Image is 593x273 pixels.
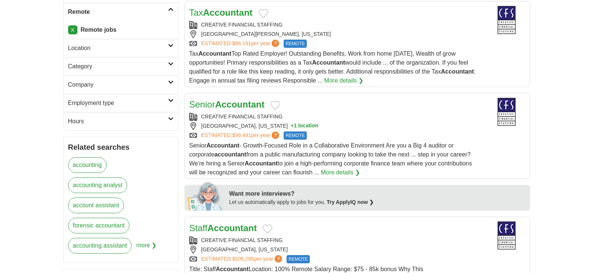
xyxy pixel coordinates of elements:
[245,160,278,167] strong: Accountant
[68,80,168,89] h2: Company
[201,114,283,120] a: CREATIVE FINANCIAL STAFFING
[198,50,231,57] strong: Accountant
[201,40,281,48] a: ESTIMATED:$88,191per year?
[68,99,168,108] h2: Employment type
[68,198,124,213] a: account assistant
[214,151,246,158] strong: accountant
[68,25,77,34] a: X
[321,168,360,177] a: More details ❯
[68,142,174,153] h2: Related searches
[287,255,309,263] span: REMOTE
[229,189,526,198] div: Want more interviews?
[488,221,525,249] img: Creative Financial Staffing logo
[270,101,280,110] button: Add to favorite jobs
[215,99,265,109] strong: Accountant
[64,94,178,112] a: Employment type
[291,122,294,130] span: +
[64,112,178,130] a: Hours
[207,142,239,149] strong: Accountant
[232,40,251,46] span: $88,191
[272,131,279,139] span: ?
[312,59,345,66] strong: Accountant
[189,122,482,130] div: [GEOGRAPHIC_DATA], [US_STATE]
[68,238,132,254] a: accounting assistant
[64,3,178,21] a: Remote
[189,7,253,18] a: TaxAccountant
[68,117,168,126] h2: Hours
[68,218,130,233] a: forensic accountant
[441,68,474,75] strong: Accountant
[488,98,525,126] img: Creative Financial Staffing logo
[284,131,306,140] span: REMOTE
[68,62,168,71] h2: Category
[327,199,374,205] a: Try ApplyIQ now ❯
[201,255,284,263] a: ESTIMATED:$106,295per year?
[189,223,257,233] a: StaffAccountant
[201,237,283,243] a: CREATIVE FINANCIAL STAFFING
[284,40,306,48] span: REMOTE
[232,132,251,138] span: $99,491
[201,131,281,140] a: ESTIMATED:$99,491per year?
[232,256,254,262] span: $106,295
[272,40,279,47] span: ?
[324,76,364,85] a: More details ❯
[189,50,476,84] span: Tax Top Rated Employer! Outstanding Benefits, Work from home [DATE], Wealth of grow opportunities...
[68,177,128,193] a: accounting analyst
[263,224,272,233] button: Add to favorite jobs
[189,99,265,109] a: SeniorAccountant
[488,6,525,34] img: Creative Financial Staffing logo
[291,122,318,130] button: +1 location
[189,246,482,254] div: [GEOGRAPHIC_DATA], [US_STATE]
[80,27,116,33] strong: Remote jobs
[68,157,107,173] a: accounting
[259,9,268,18] button: Add to favorite jobs
[229,198,526,206] div: Let us automatically apply to jobs for you.
[216,266,249,272] strong: Accountant
[189,142,472,176] span: Senior - Growth-Focused Role in a Collaborative Environment Are you a Big 4 auditor or corporate ...
[207,223,257,233] strong: Accountant
[64,57,178,75] a: Category
[189,30,482,38] div: [GEOGRAPHIC_DATA][PERSON_NAME], [US_STATE]
[64,75,178,94] a: Company
[187,181,224,211] img: apply-iq-scientist.png
[68,44,168,53] h2: Location
[275,255,282,263] span: ?
[136,238,156,258] span: more ❯
[64,39,178,57] a: Location
[68,7,168,16] h2: Remote
[203,7,253,18] strong: Accountant
[201,22,283,28] a: CREATIVE FINANCIAL STAFFING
